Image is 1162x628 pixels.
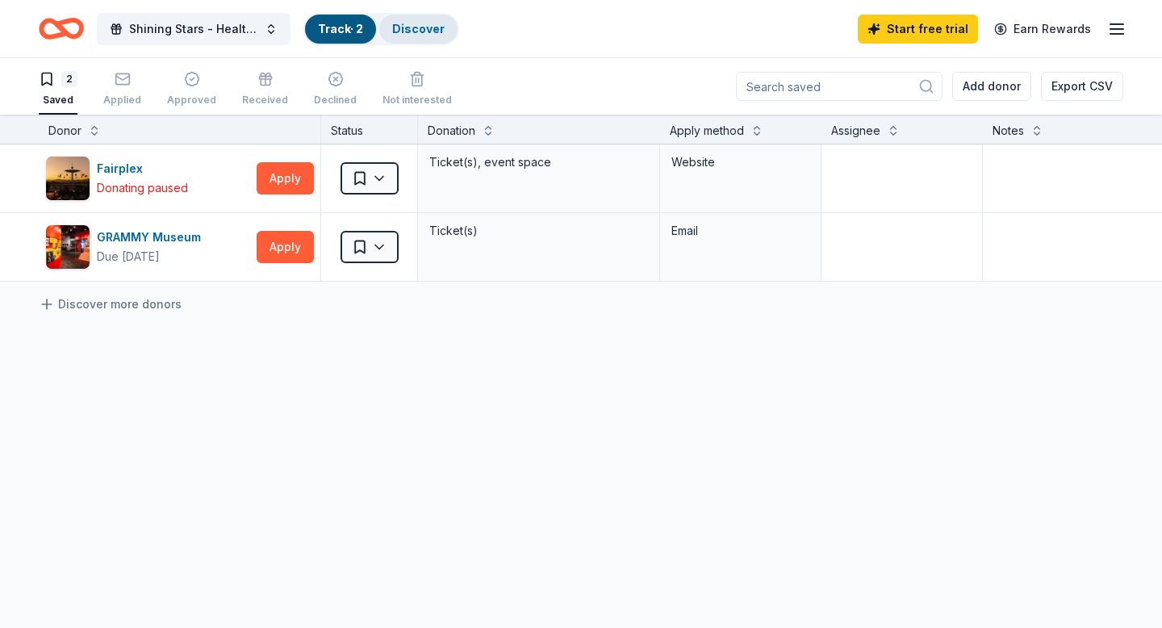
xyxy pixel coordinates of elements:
div: Apply method [670,121,744,140]
div: Notes [993,121,1024,140]
div: Fairplex [97,159,188,178]
button: Applied [103,65,141,115]
a: Discover [392,22,445,36]
button: 2Saved [39,65,77,115]
div: Saved [39,94,77,107]
button: Received [242,65,288,115]
div: Not interested [382,94,452,107]
a: Track· 2 [318,22,363,36]
img: Image for Fairplex [46,157,90,200]
button: Declined [314,65,357,115]
div: Email [671,221,809,241]
div: Approved [167,94,216,107]
button: Apply [257,231,314,263]
div: Donor [48,121,82,140]
div: Ticket(s) [428,220,650,242]
a: Start free trial [858,15,978,44]
a: Earn Rewards [984,15,1101,44]
div: 2 [61,71,77,87]
button: Add donor [952,72,1031,101]
button: Track· 2Discover [303,13,459,45]
button: Apply [257,162,314,195]
div: Ticket(s), event space [428,151,650,174]
button: Approved [167,65,216,115]
a: Discover more donors [39,295,182,314]
div: GRAMMY Museum [97,228,207,247]
button: Shining Stars - Healthcare Employee Recognition [97,13,290,45]
div: Assignee [831,121,880,140]
div: Donation [428,121,475,140]
button: Image for GRAMMY MuseumGRAMMY MuseumDue [DATE] [45,224,250,270]
div: Website [671,153,809,172]
input: Search saved [736,72,943,101]
button: Image for FairplexFairplexDonating paused [45,156,250,201]
img: Image for GRAMMY Museum [46,225,90,269]
span: Shining Stars - Healthcare Employee Recognition [129,19,258,39]
button: Export CSV [1041,72,1123,101]
div: Donating paused [97,178,188,198]
div: Due [DATE] [97,247,160,266]
button: Not interested [382,65,452,115]
div: Status [321,115,418,144]
div: Received [242,94,288,107]
a: Home [39,10,84,48]
div: Applied [103,94,141,107]
div: Declined [314,94,357,107]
